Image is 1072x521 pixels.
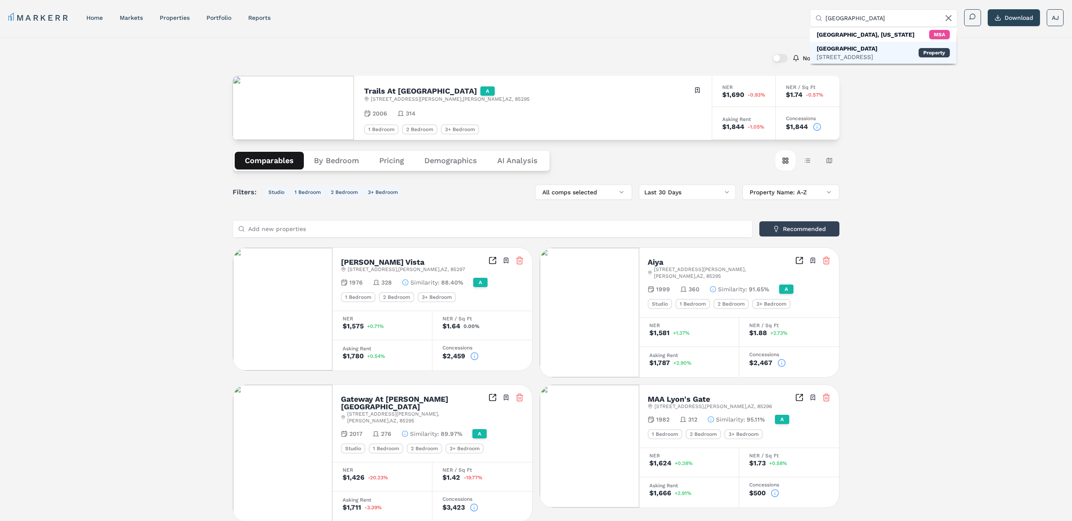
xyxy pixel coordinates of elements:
span: 95.11% [747,415,765,424]
div: A [779,285,793,294]
span: +0.58% [769,461,787,466]
span: 2006 [373,109,387,118]
div: 1 Bedroom [364,124,399,134]
div: Asking Rent [343,497,422,502]
div: Concessions [442,497,522,502]
span: 1999 [656,285,670,293]
span: -0.93% [748,92,765,97]
div: $1,690 [722,91,744,98]
div: Asking Rent [343,346,422,351]
div: $1,581 [649,330,670,336]
button: Studio [265,187,288,197]
span: 360 [689,285,699,293]
div: $2,467 [749,360,772,366]
div: 3+ Bedroom [445,443,484,454]
span: +2.73% [770,330,788,336]
span: Similarity : [410,278,440,287]
a: Portfolio [206,14,231,21]
span: -20.23% [368,475,388,480]
div: $1,624 [649,460,671,467]
a: reports [248,14,271,21]
div: 2 Bedroom [686,429,721,439]
div: $1,787 [649,360,670,366]
div: Property [919,48,950,57]
div: $1,575 [343,323,364,330]
button: Comparables [235,152,304,169]
div: MSA: Ridgeway, Missouri [810,27,957,42]
div: 1 Bedroom [648,429,682,439]
span: 328 [381,278,392,287]
span: AJ [1052,13,1059,22]
h2: [PERSON_NAME] Vista [341,258,424,266]
a: Inspect Comparables [795,256,804,265]
button: 1 Bedroom [291,187,324,197]
button: AI Analysis [487,152,548,169]
div: Asking Rent [649,483,729,488]
div: Asking Rent [649,353,729,358]
div: Studio [648,299,672,309]
span: -19.77% [464,475,482,480]
button: Pricing [369,152,414,169]
span: [STREET_ADDRESS] , [PERSON_NAME] , AZ , 85296 [654,403,772,410]
div: 3+ Bedroom [724,429,763,439]
div: A [775,415,789,424]
span: +1.37% [673,330,690,336]
a: home [86,14,103,21]
span: -1.05% [748,124,764,129]
div: [GEOGRAPHIC_DATA] [817,44,877,53]
h2: Trails At [GEOGRAPHIC_DATA] [364,87,477,95]
div: NER / Sq Ft [442,467,522,473]
div: Concessions [442,345,522,350]
div: NER [649,453,729,458]
div: NER [343,467,422,473]
span: 2017 [349,430,362,438]
button: All comps selected [535,185,632,200]
span: [STREET_ADDRESS][PERSON_NAME] , [PERSON_NAME] , AZ , 85295 [371,96,530,102]
div: NER [649,323,729,328]
span: 276 [381,430,391,438]
div: Property: Amberleigh Ridge [810,42,957,64]
span: Similarity : [410,430,439,438]
a: markets [120,14,143,21]
span: 0.00% [464,324,480,329]
span: Similarity : [716,415,745,424]
div: MSA [929,30,950,39]
div: 2 Bedroom [407,443,442,454]
button: Demographics [414,152,487,169]
span: Filters: [233,187,262,197]
div: 3+ Bedroom [752,299,791,309]
div: 2 Bedroom [402,124,437,134]
button: AJ [1047,9,1064,26]
span: +0.54% [367,354,385,359]
button: Recommended [759,221,839,236]
div: 1 Bedroom [675,299,710,309]
div: $3,423 [442,504,465,511]
div: $1,844 [722,124,744,130]
a: Inspect Comparables [488,256,497,265]
h2: MAA Lyon's Gate [648,395,710,403]
span: 89.97% [441,430,462,438]
span: Similarity : [718,285,747,293]
div: Concessions [749,352,829,357]
div: A [473,278,488,287]
span: 1982 [656,415,670,424]
div: $2,459 [442,353,465,360]
span: [STREET_ADDRESS] , [PERSON_NAME] , AZ , 85297 [348,266,465,273]
h2: Aiya [648,258,663,266]
span: -0.57% [806,92,823,97]
button: Property Name: A-Z [742,185,839,200]
div: Suggestions [810,27,957,64]
div: NER / Sq Ft [749,453,829,458]
div: $1.73 [749,460,766,467]
div: $500 [749,490,766,497]
span: -3.39% [364,505,382,510]
div: Studio [341,443,365,454]
div: [STREET_ADDRESS] [817,53,877,61]
div: $1,426 [343,474,364,481]
span: +0.71% [367,324,384,329]
a: properties [160,14,190,21]
label: Notifications [803,55,839,61]
span: [STREET_ADDRESS][PERSON_NAME] , [PERSON_NAME] , AZ , 85295 [347,411,488,424]
div: Asking Rent [722,117,765,122]
span: +2.90% [673,360,691,365]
